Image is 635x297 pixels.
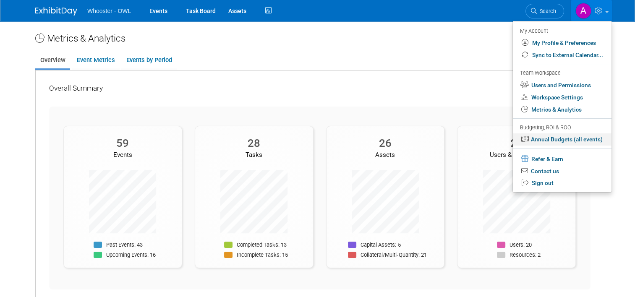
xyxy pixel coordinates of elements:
[35,52,70,68] a: Overview
[327,137,444,150] div: 26
[49,83,516,94] div: Overall Summary
[510,252,541,259] p: Resources: 2
[513,37,611,49] a: My Profile & Preferences
[35,31,600,45] div: Metrics & Analytics
[457,151,575,159] div: Users & Resources
[513,49,611,61] a: Sync to External Calendar...
[457,137,575,150] div: 22
[195,137,313,150] div: 28
[64,137,182,150] div: 59
[510,242,532,249] p: Users: 20
[72,52,120,68] a: Event Metrics
[513,91,611,104] a: Workspace Settings
[106,242,143,249] p: Past Events: 43
[513,177,611,189] a: Sign out
[513,133,611,146] a: Annual Budgets (all events)
[520,123,603,132] div: Budgeting, ROI & ROO
[525,4,564,18] a: Search
[361,252,426,259] p: Collateral/Multi-Quantity: 21
[513,79,611,91] a: Users and Permissions
[195,151,313,159] div: Tasks
[121,52,177,68] a: Events by Period
[513,165,611,177] a: Contact us
[513,152,611,165] a: Refer & Earn
[520,69,603,78] div: Team Workspace
[237,242,287,249] p: Completed Tasks: 13
[35,7,77,16] img: ExhibitDay
[520,26,603,36] div: My Account
[575,3,591,19] img: Abe Romero
[106,252,156,259] p: Upcoming Events: 16
[537,8,556,14] span: Search
[361,242,400,249] p: Capital Assets: 5
[327,151,444,159] div: Assets
[64,151,182,159] div: Events
[237,252,288,259] p: Incomplete Tasks: 15
[513,104,611,116] a: Metrics & Analytics
[87,8,131,14] span: Whooster - OWL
